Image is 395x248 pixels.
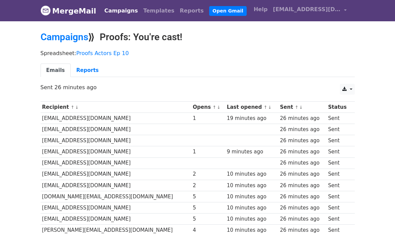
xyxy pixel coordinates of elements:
td: [EMAIL_ADDRESS][DOMAIN_NAME] [41,180,191,191]
div: 26 minutes ago [280,182,325,190]
div: 10 minutes ago [227,193,277,201]
a: Proofs Actors Ep 10 [76,50,129,56]
td: [DOMAIN_NAME][EMAIL_ADDRESS][DOMAIN_NAME] [41,191,191,202]
td: [EMAIL_ADDRESS][DOMAIN_NAME] [41,146,191,157]
img: MergeMail logo [41,5,51,16]
td: [EMAIL_ADDRESS][DOMAIN_NAME] [41,135,191,146]
span: [EMAIL_ADDRESS][DOMAIN_NAME] [273,5,341,14]
td: Sent [326,169,351,180]
td: Sent [326,191,351,202]
div: 5 [193,204,224,212]
a: Campaigns [41,31,88,43]
td: [PERSON_NAME][EMAIL_ADDRESS][DOMAIN_NAME] [41,225,191,236]
th: Recipient [41,102,191,113]
a: ↓ [299,105,303,110]
th: Last opened [225,102,278,113]
td: Sent [326,180,351,191]
div: 26 minutes ago [280,226,325,234]
div: 26 minutes ago [280,115,325,122]
td: [EMAIL_ADDRESS][DOMAIN_NAME] [41,124,191,135]
div: 10 minutes ago [227,226,277,234]
td: Sent [326,202,351,213]
th: Status [326,102,351,113]
div: 9 minutes ago [227,148,277,156]
a: ↓ [217,105,221,110]
td: [EMAIL_ADDRESS][DOMAIN_NAME] [41,157,191,169]
td: Sent [326,214,351,225]
div: 19 minutes ago [227,115,277,122]
div: 26 minutes ago [280,137,325,145]
a: Campaigns [102,4,141,18]
div: 26 minutes ago [280,126,325,133]
div: 26 minutes ago [280,159,325,167]
td: Sent [326,135,351,146]
a: Reports [71,64,104,77]
h2: ⟫ Proofs: You're cast! [41,31,355,43]
td: [EMAIL_ADDRESS][DOMAIN_NAME] [41,169,191,180]
div: 1 [193,148,224,156]
td: Sent [326,146,351,157]
div: 2 [193,182,224,190]
td: Sent [326,113,351,124]
a: ↑ [213,105,216,110]
td: Sent [326,157,351,169]
div: 2 [193,170,224,178]
div: 10 minutes ago [227,204,277,212]
div: 10 minutes ago [227,215,277,223]
div: 10 minutes ago [227,182,277,190]
td: [EMAIL_ADDRESS][DOMAIN_NAME] [41,202,191,213]
a: Open Gmail [209,6,247,16]
td: [EMAIL_ADDRESS][DOMAIN_NAME] [41,113,191,124]
th: Sent [278,102,327,113]
a: ↑ [295,105,299,110]
div: 4 [193,226,224,234]
div: 26 minutes ago [280,193,325,201]
a: ↓ [75,105,79,110]
div: 5 [193,215,224,223]
div: 26 minutes ago [280,170,325,178]
th: Opens [191,102,225,113]
a: MergeMail [41,4,96,18]
div: 10 minutes ago [227,170,277,178]
p: Sent 26 minutes ago [41,84,355,91]
a: ↑ [71,105,74,110]
a: Reports [177,4,206,18]
td: Sent [326,124,351,135]
a: Templates [141,4,177,18]
p: Spreadsheet: [41,50,355,57]
td: [EMAIL_ADDRESS][DOMAIN_NAME] [41,214,191,225]
div: 1 [193,115,224,122]
a: Emails [41,64,71,77]
a: [EMAIL_ADDRESS][DOMAIN_NAME] [270,3,349,19]
a: ↓ [268,105,272,110]
a: Help [251,3,270,16]
a: ↑ [264,105,267,110]
div: 26 minutes ago [280,215,325,223]
div: 26 minutes ago [280,204,325,212]
td: Sent [326,225,351,236]
div: 5 [193,193,224,201]
div: 26 minutes ago [280,148,325,156]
